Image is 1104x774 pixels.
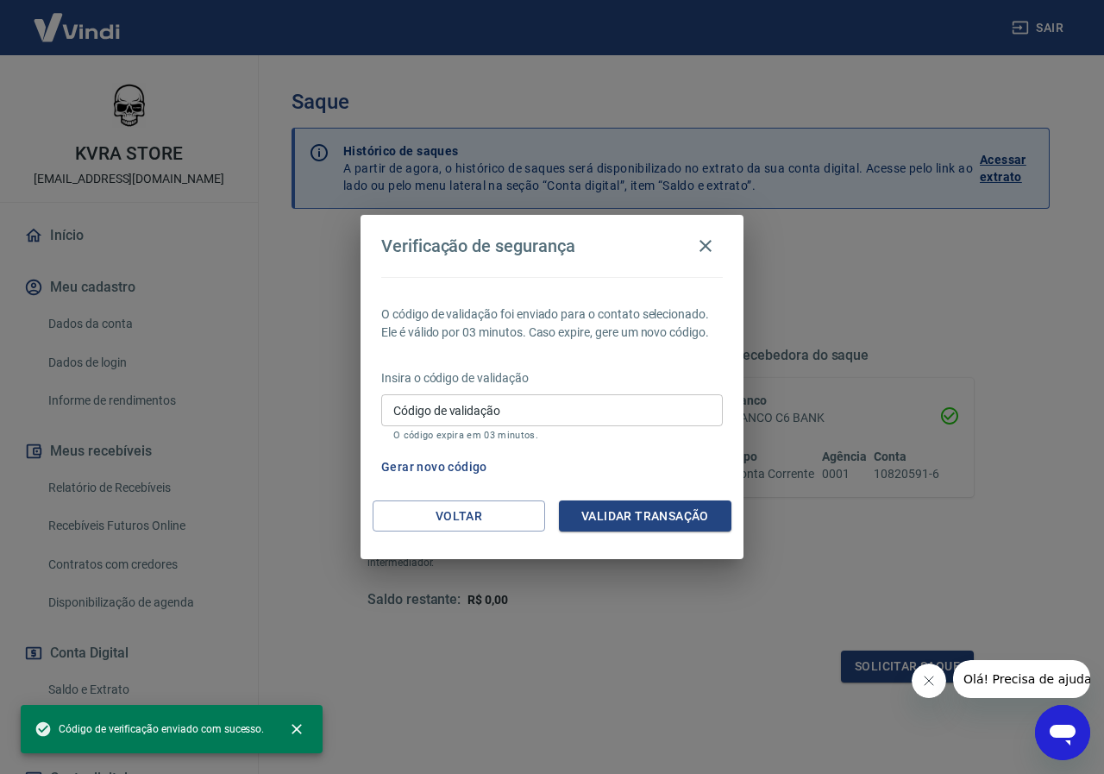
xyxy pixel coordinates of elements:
p: O código expira em 03 minutos. [393,430,711,441]
iframe: Fechar mensagem [912,664,946,698]
button: close [278,710,316,748]
iframe: Mensagem da empresa [953,660,1090,698]
button: Validar transação [559,500,731,532]
p: O código de validação foi enviado para o contato selecionado. Ele é válido por 03 minutos. Caso e... [381,305,723,342]
span: Olá! Precisa de ajuda? [10,12,145,26]
button: Gerar novo código [374,451,494,483]
iframe: Botão para abrir a janela de mensagens [1035,705,1090,760]
span: Código de verificação enviado com sucesso. [34,721,264,738]
h4: Verificação de segurança [381,236,575,256]
button: Voltar [373,500,545,532]
p: Insira o código de validação [381,369,723,387]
